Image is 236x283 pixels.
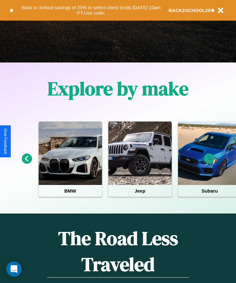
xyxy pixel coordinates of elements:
div: Open Intercom Messenger [6,261,22,277]
h1: Explore by make [48,76,188,102]
b: BACK2SCHOOL20 [169,8,211,13]
h4: Jeep [108,185,172,197]
div: Give Feedback [3,128,8,154]
button: Back to School savings of 20% in select cities! Ends [DATE] 10am PT.Use code: [14,3,169,17]
h4: BMW [39,185,102,197]
h1: The Road Less Traveled [47,225,189,278]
